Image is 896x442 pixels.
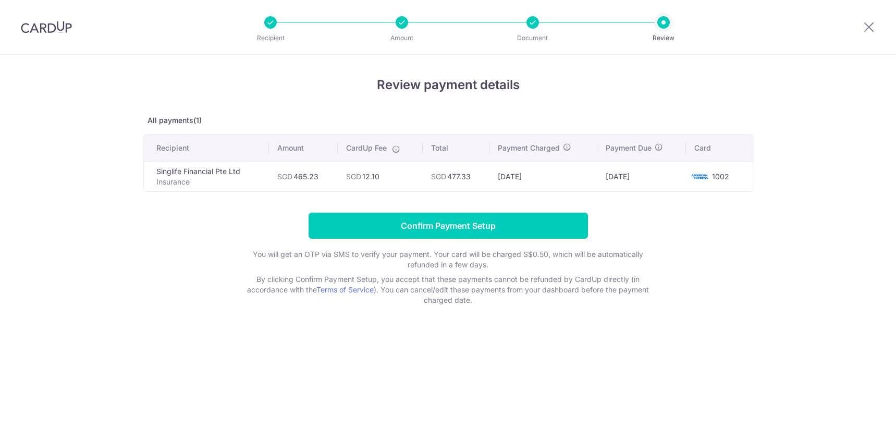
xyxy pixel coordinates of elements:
[143,115,753,126] p: All payments(1)
[498,143,560,153] span: Payment Charged
[346,143,387,153] span: CardUp Fee
[597,162,686,191] td: [DATE]
[689,170,710,183] img: <span class="translation_missing" title="translation missing: en.account_steps.new_confirm_form.b...
[431,172,446,181] span: SGD
[712,172,729,181] span: 1002
[489,162,597,191] td: [DATE]
[686,134,753,162] th: Card
[269,134,338,162] th: Amount
[423,162,490,191] td: 477.33
[269,162,338,191] td: 465.23
[338,162,422,191] td: 12.10
[309,213,588,239] input: Confirm Payment Setup
[144,162,269,191] td: Singlife Financial Pte Ltd
[240,274,657,305] p: By clicking Confirm Payment Setup, you accept that these payments cannot be refunded by CardUp di...
[143,76,753,94] h4: Review payment details
[21,21,72,33] img: CardUp
[363,33,440,43] p: Amount
[423,134,490,162] th: Total
[625,33,702,43] p: Review
[144,134,269,162] th: Recipient
[606,143,652,153] span: Payment Due
[232,33,309,43] p: Recipient
[494,33,571,43] p: Document
[156,177,261,187] p: Insurance
[277,172,292,181] span: SGD
[240,249,657,270] p: You will get an OTP via SMS to verify your payment. Your card will be charged S$0.50, which will ...
[346,172,361,181] span: SGD
[316,285,374,294] a: Terms of Service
